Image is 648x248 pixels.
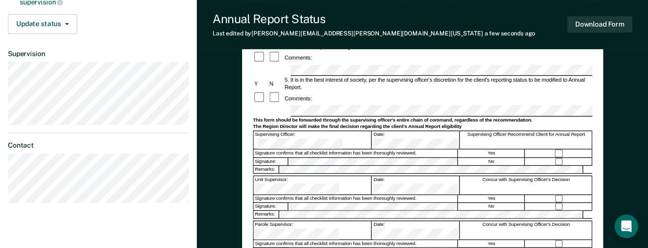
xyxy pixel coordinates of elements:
div: Date: [372,177,460,194]
div: No [458,158,525,165]
div: Unit Supervisor: [253,177,371,194]
div: Parole Supervisor: [253,221,371,239]
div: Supervising Officer Recommend Client for Annual Report [461,131,592,149]
div: No [458,203,525,210]
div: Annual Report Status [213,12,535,26]
div: Y [253,80,268,88]
div: Comments: [283,94,313,102]
div: Supervising Officer: [253,131,371,149]
div: Last edited by [PERSON_NAME][EMAIL_ADDRESS][PERSON_NAME][DOMAIN_NAME][US_STATE] [213,30,535,37]
div: Yes [458,150,525,157]
div: Concur with Supervising Officer's Decision [461,177,592,194]
div: Signature confirms that all checklist information has been thoroughly reviewed. [253,240,458,247]
div: N [268,80,283,88]
span: a few seconds ago [485,30,535,37]
dt: Contact [8,141,189,150]
div: Open Intercom Messenger [615,215,638,238]
div: Comments: [283,54,313,62]
div: Signature confirms that all checklist information has been thoroughly reviewed. [253,195,458,202]
div: Date: [372,221,460,239]
dt: Supervision [8,50,189,58]
button: Download Form [567,16,632,32]
div: 5. It is in the best interest of society, per the supervising officer's discretion for the client... [283,76,592,91]
div: Concur with Supervising Officer's Decision [461,221,592,239]
div: Yes [458,240,525,247]
div: Date: [372,131,460,149]
button: Update status [8,14,77,34]
div: Yes [458,195,525,202]
div: Remarks: [253,166,279,173]
div: Remarks: [253,211,279,218]
div: Signature confirms that all checklist information has been thoroughly reviewed. [253,150,458,157]
div: This form should be forwarded through the supervising officer's entire chain of command, regardle... [253,117,592,124]
div: The Region Director will make the final decision regarding the client's Annual Report eligibility [253,124,592,130]
div: Signature: [253,158,288,165]
div: Signature: [253,203,288,210]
